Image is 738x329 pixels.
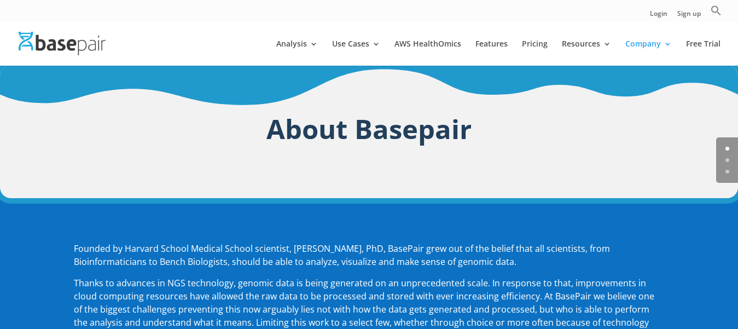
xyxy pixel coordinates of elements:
[522,40,548,66] a: Pricing
[394,40,461,66] a: AWS HealthOmics
[276,40,318,66] a: Analysis
[711,5,722,22] a: Search Icon Link
[74,109,664,154] h1: About Basepair
[475,40,508,66] a: Features
[625,40,672,66] a: Company
[725,147,729,151] a: 0
[562,40,611,66] a: Resources
[19,32,106,55] img: Basepair
[650,10,667,22] a: Login
[677,10,701,22] a: Sign up
[711,5,722,16] svg: Search
[332,40,380,66] a: Use Cases
[686,40,720,66] a: Free Trial
[725,158,729,162] a: 1
[74,243,664,278] p: Founded by Harvard School Medical School scientist, [PERSON_NAME], PhD, BasePair grew out of the ...
[725,170,729,174] a: 2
